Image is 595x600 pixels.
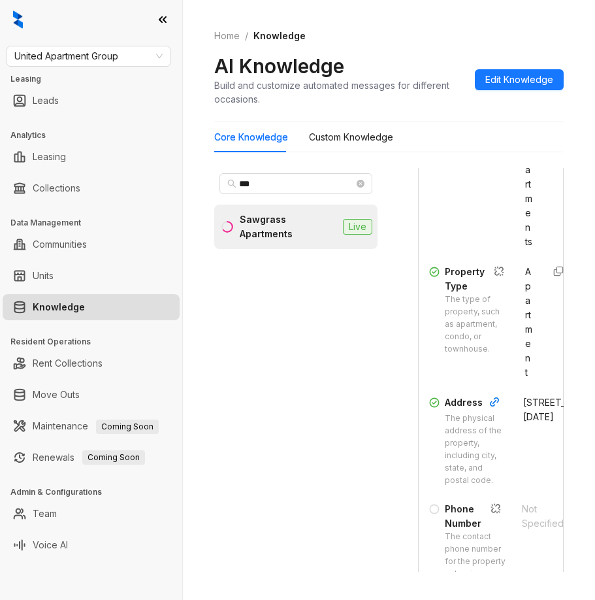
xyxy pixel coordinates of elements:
h3: Data Management [10,217,182,229]
div: Address [445,395,507,412]
li: Collections [3,175,180,201]
div: Core Knowledge [214,130,288,144]
a: Units [33,263,54,289]
a: Leads [33,88,59,114]
li: Leasing [3,144,180,170]
img: logo [13,10,23,29]
div: Not Specified [522,502,564,531]
div: Property Type [445,265,509,293]
div: Build and customize automated messages for different occasions. [214,78,464,106]
span: close-circle [357,180,364,188]
h2: AI Knowledge [214,54,344,78]
li: Voice AI [3,532,180,558]
h3: Admin & Configurations [10,486,182,498]
h3: Analytics [10,129,182,141]
span: Live [343,219,372,235]
li: Communities [3,231,180,258]
span: Apartment [525,266,532,378]
h3: Leasing [10,73,182,85]
div: Sawgrass Apartments [240,212,338,241]
div: Custom Knowledge [309,130,393,144]
button: Edit Knowledge [475,69,564,90]
span: Coming Soon [96,420,159,434]
li: Knowledge [3,294,180,320]
span: Coming Soon [82,450,145,465]
span: Edit Knowledge [485,73,553,87]
li: Units [3,263,180,289]
a: Move Outs [33,382,80,408]
a: RenewalsComing Soon [33,444,145,471]
div: The type of property, such as apartment, condo, or townhouse. [445,293,509,355]
span: Knowledge [253,30,306,41]
a: Rent Collections [33,350,103,376]
li: Move Outs [3,382,180,408]
a: Leasing [33,144,66,170]
a: Collections [33,175,80,201]
a: Voice AI [33,532,68,558]
div: The contact phone number for the property or leasing office. [445,531,506,592]
a: Team [33,501,57,527]
h3: Resident Operations [10,336,182,348]
div: The physical address of the property, including city, state, and postal code. [445,412,507,486]
li: Leads [3,88,180,114]
a: Knowledge [33,294,85,320]
li: Renewals [3,444,180,471]
div: Phone Number [445,502,506,531]
a: Home [212,29,242,43]
a: Communities [33,231,87,258]
span: United Apartment Group [14,46,163,66]
span: search [227,179,236,188]
li: Team [3,501,180,527]
li: / [245,29,248,43]
li: Rent Collections [3,350,180,376]
li: Maintenance [3,413,180,439]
